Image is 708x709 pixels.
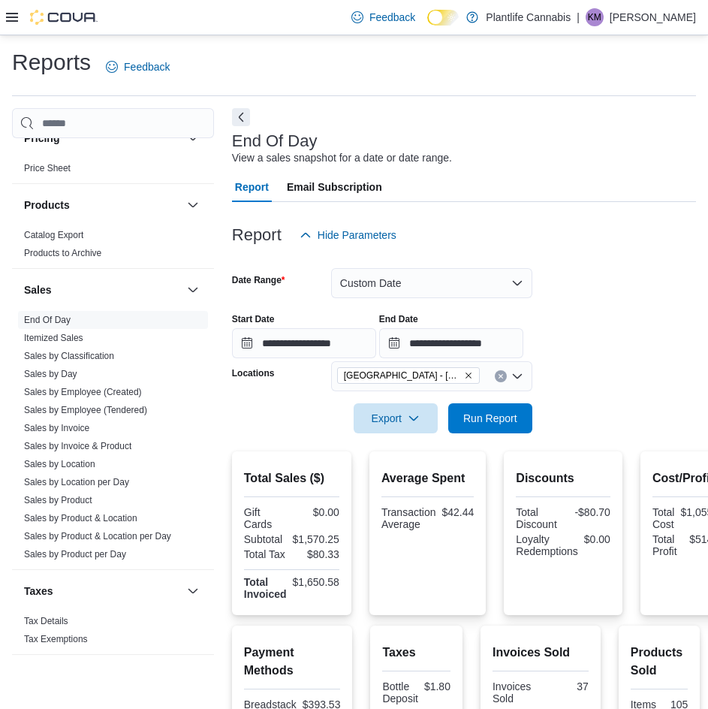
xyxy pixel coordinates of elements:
input: Press the down key to open a popover containing a calendar. [232,328,376,358]
span: Sales by Employee (Created) [24,386,142,398]
h2: Discounts [516,469,610,487]
a: Sales by Day [24,369,77,379]
div: $42.44 [442,506,475,518]
span: Products to Archive [24,247,101,259]
div: Loyalty Redemptions [516,533,578,557]
a: Sales by Employee (Created) [24,387,142,397]
div: $80.33 [294,548,339,560]
h3: Sales [24,282,52,297]
a: Sales by Product & Location per Day [24,531,171,542]
button: Taxes [24,584,181,599]
span: Catalog Export [24,229,83,241]
button: Pricing [184,129,202,147]
span: Itemized Sales [24,332,83,344]
span: Sales by Product & Location [24,512,137,524]
h2: Average Spent [381,469,474,487]
label: Locations [232,367,275,379]
button: Next [232,108,250,126]
span: Sales by Product & Location per Day [24,530,171,542]
p: [PERSON_NAME] [610,8,696,26]
div: Products [12,226,214,268]
button: Sales [24,282,181,297]
h3: Taxes [24,584,53,599]
span: Sales by Product [24,494,92,506]
span: Hide Parameters [318,228,396,243]
a: Sales by Location per Day [24,477,129,487]
button: Clear input [495,370,507,382]
h3: Products [24,198,70,213]
a: Tax Details [24,616,68,626]
h2: Invoices Sold [493,644,589,662]
button: Open list of options [511,370,523,382]
span: Tax Details [24,615,68,627]
span: Sales by Employee (Tendered) [24,404,147,416]
a: Sales by Product per Day [24,549,126,560]
a: Sales by Classification [24,351,114,361]
div: $0.00 [584,533,610,545]
input: Dark Mode [427,10,459,26]
h3: Pricing [24,131,59,146]
div: Pricing [12,159,214,183]
span: KM [588,8,601,26]
span: Feedback [124,59,170,74]
span: [GEOGRAPHIC_DATA] - [GEOGRAPHIC_DATA] [344,368,461,383]
span: Tax Exemptions [24,633,88,645]
a: Sales by Employee (Tendered) [24,405,147,415]
div: $1,650.58 [293,576,339,588]
a: Sales by Product [24,495,92,505]
span: Edmonton - South Common [337,367,480,384]
span: Sales by Invoice [24,422,89,434]
a: Price Sheet [24,163,71,173]
a: Sales by Invoice [24,423,89,433]
button: Hide Parameters [294,220,402,250]
a: Feedback [345,2,421,32]
a: Tax Exemptions [24,634,88,644]
p: Plantlife Cannabis [486,8,571,26]
div: Total Cost [652,506,675,530]
button: Custom Date [331,268,532,298]
button: Remove Edmonton - South Common from selection in this group [464,371,473,380]
div: Subtotal [244,533,287,545]
button: Run Report [448,403,532,433]
h2: Total Sales ($) [244,469,339,487]
button: Products [184,196,202,214]
span: Price Sheet [24,162,71,174]
span: Sales by Product per Day [24,548,126,560]
a: Catalog Export [24,230,83,240]
span: Feedback [369,10,415,25]
span: Email Subscription [287,172,382,202]
a: End Of Day [24,315,71,325]
h1: Reports [12,47,91,77]
span: Sales by Day [24,368,77,380]
strong: Total Invoiced [244,576,287,600]
div: 37 [544,680,589,692]
img: Cova [30,10,98,25]
label: Date Range [232,274,285,286]
input: Press the down key to open a popover containing a calendar. [379,328,523,358]
h2: Payment Methods [244,644,341,680]
button: Taxes [184,582,202,600]
h3: Report [232,226,282,244]
div: Total Profit [652,533,683,557]
p: | [577,8,580,26]
span: Export [363,403,429,433]
a: Feedback [100,52,176,82]
span: Sales by Location per Day [24,476,129,488]
button: Pricing [24,131,181,146]
span: End Of Day [24,314,71,326]
a: Sales by Location [24,459,95,469]
span: Report [235,172,269,202]
button: Products [24,198,181,213]
span: Sales by Classification [24,350,114,362]
h2: Taxes [382,644,450,662]
div: Transaction Average [381,506,436,530]
h3: End Of Day [232,132,318,150]
span: Run Report [463,411,517,426]
div: Kati Michalec [586,8,604,26]
a: Products to Archive [24,248,101,258]
div: -$80.70 [566,506,610,518]
label: Start Date [232,313,275,325]
div: $1.80 [424,680,450,692]
div: Total Discount [516,506,560,530]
